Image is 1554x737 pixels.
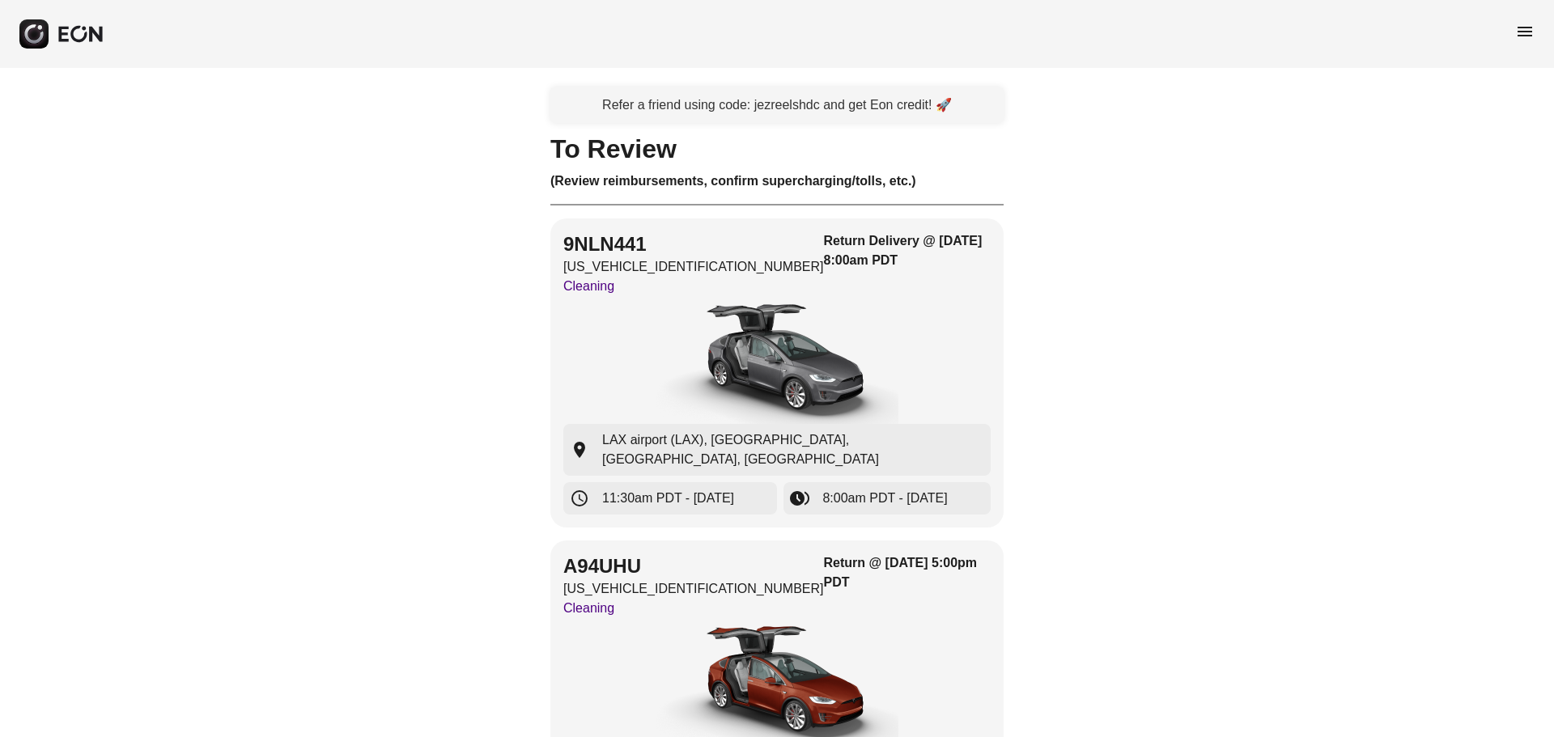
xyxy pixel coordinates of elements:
[550,87,1004,123] a: Refer a friend using code: jezreelshdc and get Eon credit! 🚀
[602,489,734,508] span: 11:30am PDT - [DATE]
[570,489,589,508] span: schedule
[563,553,824,579] h2: A94UHU
[563,257,824,277] p: [US_VEHICLE_IDENTIFICATION_NUMBER]
[570,440,589,460] span: location_on
[550,218,1004,527] button: 9NLN441[US_VEHICLE_IDENTIFICATION_NUMBER]CleaningReturn Delivery @ [DATE] 8:00am PDTcarLAX airpor...
[790,489,809,508] span: browse_gallery
[563,579,824,599] p: [US_VEHICLE_IDENTIFICATION_NUMBER]
[563,277,824,296] p: Cleaning
[550,172,1004,191] h3: (Review reimbursements, confirm supercharging/tolls, etc.)
[550,139,1004,159] h1: To Review
[563,231,824,257] h2: 9NLN441
[822,489,947,508] span: 8:00am PDT - [DATE]
[824,231,991,270] h3: Return Delivery @ [DATE] 8:00am PDT
[602,430,984,469] span: LAX airport (LAX), [GEOGRAPHIC_DATA], [GEOGRAPHIC_DATA], [GEOGRAPHIC_DATA]
[1515,22,1535,41] span: menu
[563,599,824,618] p: Cleaning
[656,303,898,424] img: car
[824,553,991,592] h3: Return @ [DATE] 5:00pm PDT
